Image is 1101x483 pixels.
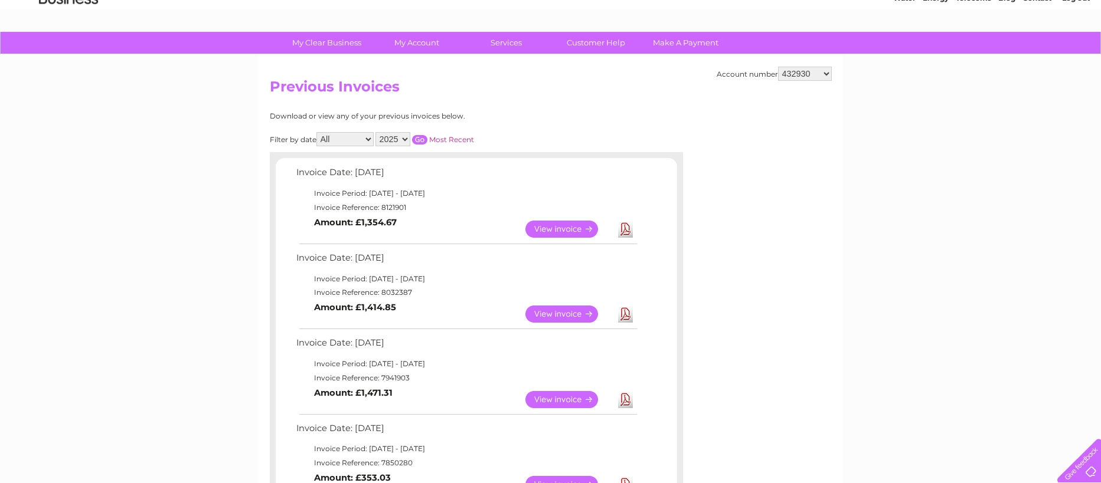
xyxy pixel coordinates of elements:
[618,305,633,323] a: Download
[878,6,960,21] a: 0333 014 3131
[293,442,639,456] td: Invoice Period: [DATE] - [DATE]
[293,420,639,442] td: Invoice Date: [DATE]
[956,50,991,59] a: Telecoms
[458,32,555,54] a: Services
[293,250,639,272] td: Invoice Date: [DATE]
[270,132,580,146] div: Filter by date
[525,305,612,323] a: View
[270,78,832,101] h2: Previous Invoices
[293,285,639,300] td: Invoice Reference: 8032387
[923,50,949,59] a: Energy
[429,135,474,144] a: Most Recent
[717,67,832,81] div: Account number
[293,165,639,186] td: Invoice Date: [DATE]
[293,335,639,357] td: Invoice Date: [DATE]
[525,221,612,238] a: View
[525,391,612,408] a: View
[314,217,397,228] b: Amount: £1,354.67
[38,31,99,67] img: logo.png
[998,50,1015,59] a: Blog
[272,6,830,57] div: Clear Business is a trading name of Verastar Limited (registered in [GEOGRAPHIC_DATA] No. 3667643...
[547,32,645,54] a: Customer Help
[293,371,639,385] td: Invoice Reference: 7941903
[293,456,639,470] td: Invoice Reference: 7850280
[293,186,639,201] td: Invoice Period: [DATE] - [DATE]
[637,32,734,54] a: Make A Payment
[893,50,916,59] a: Water
[314,387,393,398] b: Amount: £1,471.31
[618,221,633,238] a: Download
[278,32,375,54] a: My Clear Business
[1022,50,1051,59] a: Contact
[293,201,639,215] td: Invoice Reference: 8121901
[368,32,465,54] a: My Account
[314,472,391,483] b: Amount: £353.03
[270,112,580,120] div: Download or view any of your previous invoices below.
[293,357,639,371] td: Invoice Period: [DATE] - [DATE]
[618,391,633,408] a: Download
[1062,50,1090,59] a: Log out
[314,302,396,313] b: Amount: £1,414.85
[293,272,639,286] td: Invoice Period: [DATE] - [DATE]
